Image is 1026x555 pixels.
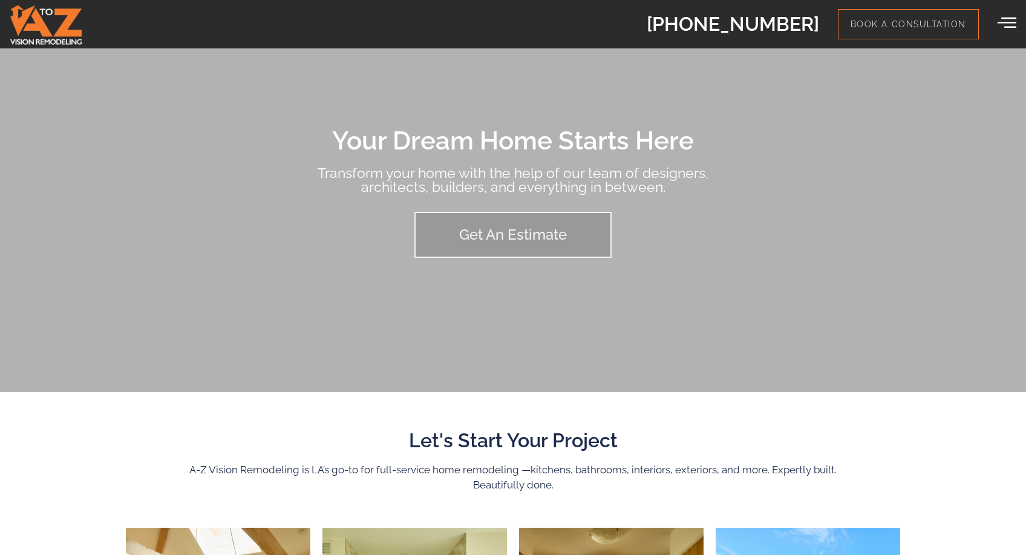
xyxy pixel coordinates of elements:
h2: A-Z Vision Remodeling is LA’s go-to for full-service home remodeling —kitchens, bathrooms, interi... [168,462,858,493]
span: Get An Estimate [459,228,567,242]
a: Book a Consultation [838,9,979,39]
h2: Transform your home with the help of our team of designers, architects, builders, and everything ... [302,166,724,194]
h1: Your Dream Home Starts Here [302,128,724,154]
h2: Let's Start Your Project [168,431,858,450]
h2: [PHONE_NUMBER] [647,15,819,34]
span: Book a Consultation [851,19,966,30]
a: Get An Estimate [414,212,612,258]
